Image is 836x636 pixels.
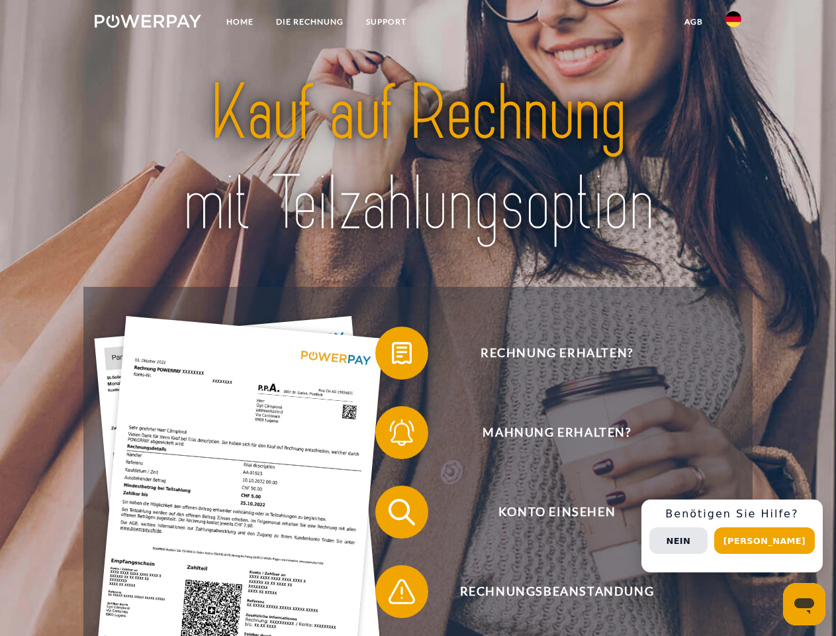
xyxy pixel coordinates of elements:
span: Mahnung erhalten? [395,406,719,459]
button: Konto einsehen [375,486,720,539]
img: qb_search.svg [385,496,418,529]
button: [PERSON_NAME] [714,527,815,554]
a: agb [673,10,714,34]
img: qb_bill.svg [385,337,418,370]
iframe: Schaltfläche zum Öffnen des Messaging-Fensters [783,583,825,625]
h3: Benötigen Sie Hilfe? [649,507,815,521]
a: DIE RECHNUNG [265,10,355,34]
button: Mahnung erhalten? [375,406,720,459]
div: Schnellhilfe [641,500,823,572]
img: logo-powerpay-white.svg [95,15,201,28]
span: Konto einsehen [395,486,719,539]
button: Rechnung erhalten? [375,327,720,380]
img: qb_bell.svg [385,416,418,449]
img: qb_warning.svg [385,575,418,608]
span: Rechnung erhalten? [395,327,719,380]
a: Home [215,10,265,34]
img: title-powerpay_de.svg [126,64,710,254]
a: SUPPORT [355,10,418,34]
span: Rechnungsbeanstandung [395,565,719,618]
button: Rechnungsbeanstandung [375,565,720,618]
img: de [725,11,741,27]
button: Nein [649,527,708,554]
